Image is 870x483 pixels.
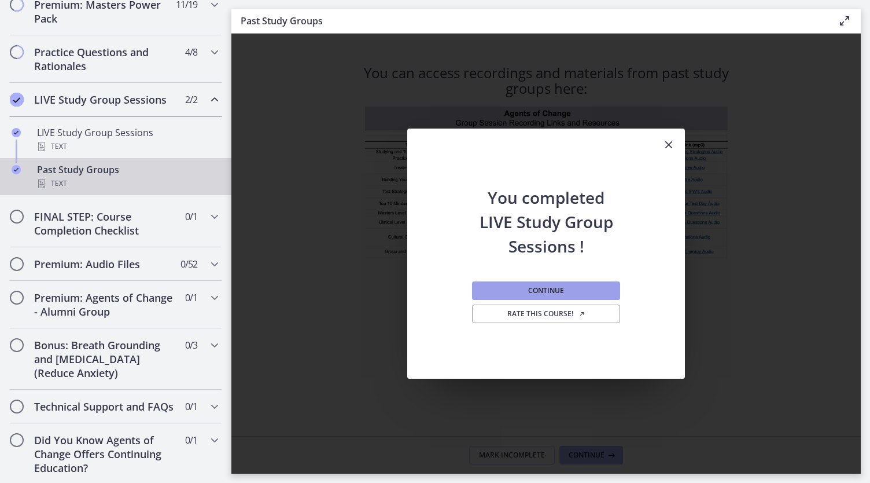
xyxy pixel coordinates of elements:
h2: Premium: Audio Files [34,257,175,271]
span: 0 / 1 [185,291,197,305]
i: Opens in a new window [578,310,585,317]
div: Text [37,140,217,153]
h2: You completed LIVE Study Group Sessions ! [470,162,622,258]
button: Close [652,129,685,162]
h2: Premium: Agents of Change - Alumni Group [34,291,175,319]
h2: Technical Support and FAQs [34,400,175,414]
div: Past Study Groups [37,163,217,191]
span: 0 / 1 [185,210,197,224]
h2: Practice Questions and Rationales [34,45,175,73]
a: Rate this course! Opens in a new window [472,305,620,323]
button: Continue [472,281,620,300]
span: 0 / 3 [185,338,197,352]
h2: FINAL STEP: Course Completion Checklist [34,210,175,237]
h2: LIVE Study Group Sessions [34,93,175,107]
span: 0 / 1 [185,400,197,414]
div: Text [37,177,217,191]
span: Rate this course! [507,309,585,319]
div: LIVE Study Group Sessions [37,126,217,153]
h3: Past Study Groups [241,14,819,28]
i: Completed [10,93,24,107]
i: Completed [12,128,21,137]
h2: Did You Know Agents of Change Offers Continuing Education? [34,433,175,475]
span: 0 / 1 [185,433,197,447]
span: Continue [528,286,564,295]
span: 4 / 8 [185,45,197,59]
span: 0 / 52 [180,257,197,271]
h2: Bonus: Breath Grounding and [MEDICAL_DATA] (Reduce Anxiety) [34,338,175,380]
i: Completed [12,165,21,174]
span: 2 / 2 [185,93,197,107]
